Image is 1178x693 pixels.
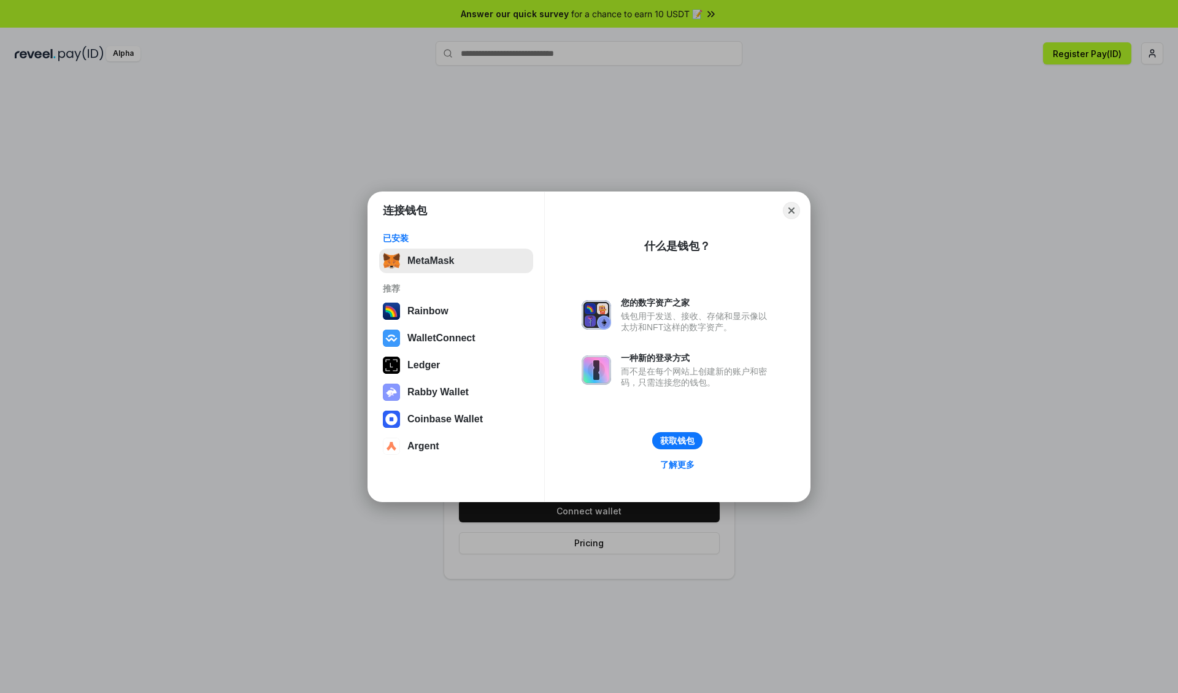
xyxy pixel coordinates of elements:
[383,357,400,374] img: svg+xml,%3Csvg%20xmlns%3D%22http%3A%2F%2Fwww.w3.org%2F2000%2Fsvg%22%20width%3D%2228%22%20height%3...
[383,283,529,294] div: 推荐
[621,352,773,363] div: 一种新的登录方式
[383,438,400,455] img: svg+xml,%3Csvg%20width%3D%2228%22%20height%3D%2228%22%20viewBox%3D%220%200%2028%2028%22%20fill%3D...
[621,366,773,388] div: 而不是在每个网站上创建新的账户和密码，只需连接您的钱包。
[379,407,533,432] button: Coinbase Wallet
[379,249,533,273] button: MetaMask
[383,252,400,269] img: svg+xml,%3Csvg%20fill%3D%22none%22%20height%3D%2233%22%20viewBox%3D%220%200%2035%2033%22%20width%...
[660,435,695,446] div: 获取钱包
[783,202,800,219] button: Close
[582,355,611,385] img: svg+xml,%3Csvg%20xmlns%3D%22http%3A%2F%2Fwww.w3.org%2F2000%2Fsvg%22%20fill%3D%22none%22%20viewBox...
[407,360,440,371] div: Ledger
[383,384,400,401] img: svg+xml,%3Csvg%20xmlns%3D%22http%3A%2F%2Fwww.w3.org%2F2000%2Fsvg%22%20fill%3D%22none%22%20viewBox...
[621,297,773,308] div: 您的数字资产之家
[644,239,710,254] div: 什么是钱包？
[383,330,400,347] img: svg+xml,%3Csvg%20width%3D%2228%22%20height%3D%2228%22%20viewBox%3D%220%200%2028%2028%22%20fill%3D...
[383,411,400,428] img: svg+xml,%3Csvg%20width%3D%2228%22%20height%3D%2228%22%20viewBox%3D%220%200%2028%2028%22%20fill%3D...
[407,255,454,266] div: MetaMask
[653,457,702,473] a: 了解更多
[379,299,533,323] button: Rainbow
[582,300,611,330] img: svg+xml,%3Csvg%20xmlns%3D%22http%3A%2F%2Fwww.w3.org%2F2000%2Fsvg%22%20fill%3D%22none%22%20viewBox...
[407,333,475,344] div: WalletConnect
[379,380,533,405] button: Rabby Wallet
[379,326,533,350] button: WalletConnect
[621,311,773,333] div: 钱包用于发送、接收、存储和显示像以太坊和NFT这样的数字资产。
[407,441,439,452] div: Argent
[383,303,400,320] img: svg+xml,%3Csvg%20width%3D%22120%22%20height%3D%22120%22%20viewBox%3D%220%200%20120%20120%22%20fil...
[379,434,533,459] button: Argent
[652,432,703,449] button: 获取钱包
[660,459,695,470] div: 了解更多
[407,306,448,317] div: Rainbow
[407,387,469,398] div: Rabby Wallet
[379,353,533,377] button: Ledger
[407,414,483,425] div: Coinbase Wallet
[383,203,427,218] h1: 连接钱包
[383,233,529,244] div: 已安装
